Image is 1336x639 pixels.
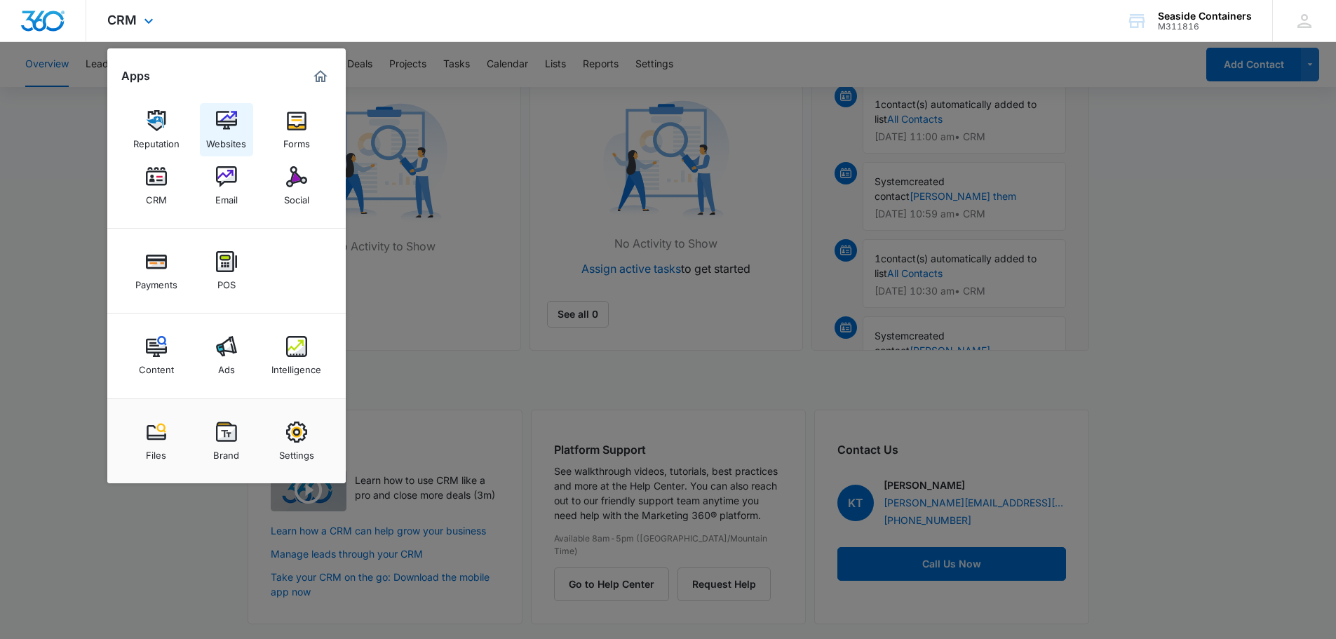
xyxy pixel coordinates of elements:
[217,272,236,290] div: POS
[146,187,167,206] div: CRM
[270,159,323,213] a: Social
[146,443,166,461] div: Files
[215,187,238,206] div: Email
[135,272,177,290] div: Payments
[130,329,183,382] a: Content
[107,13,137,27] span: CRM
[200,159,253,213] a: Email
[283,131,310,149] div: Forms
[1158,22,1252,32] div: account id
[1158,11,1252,22] div: account name
[271,357,321,375] div: Intelligence
[200,244,253,297] a: POS
[270,103,323,156] a: Forms
[270,415,323,468] a: Settings
[133,131,180,149] div: Reputation
[206,131,246,149] div: Websites
[270,329,323,382] a: Intelligence
[279,443,314,461] div: Settings
[130,103,183,156] a: Reputation
[309,65,332,88] a: Marketing 360® Dashboard
[200,103,253,156] a: Websites
[130,415,183,468] a: Files
[218,357,235,375] div: Ads
[130,159,183,213] a: CRM
[121,69,150,83] h2: Apps
[200,329,253,382] a: Ads
[284,187,309,206] div: Social
[130,244,183,297] a: Payments
[139,357,174,375] div: Content
[200,415,253,468] a: Brand
[213,443,239,461] div: Brand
